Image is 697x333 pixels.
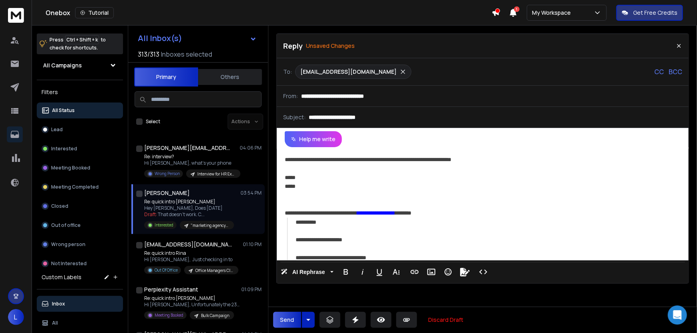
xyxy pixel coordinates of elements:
p: 01:10 PM [243,241,262,248]
button: Underline (Ctrl+U) [372,264,387,280]
p: Hi [PERSON_NAME], Just checking in to [144,256,238,263]
button: Lead [37,122,123,138]
span: 313 / 313 [138,49,159,59]
button: L [8,309,24,325]
p: Closed [51,203,68,209]
p: [EMAIL_ADDRESS][DOMAIN_NAME] [300,68,397,76]
p: 04:06 PM [240,145,262,151]
p: Interested [155,222,173,228]
button: Discard Draft [422,312,470,328]
p: Hi [PERSON_NAME], Unfortunately the 23rd [144,301,240,308]
p: Get Free Credits [633,9,677,17]
p: Wrong person [51,241,85,248]
button: All Campaigns [37,57,123,73]
p: Re: quick intro Rina [144,250,238,256]
p: Out of office [51,222,81,229]
p: Hey [PERSON_NAME], Does [DATE] [144,205,234,211]
p: Inbox [52,301,65,307]
p: 03:54 PM [240,190,262,196]
p: Interview for HR Execs - [PERSON_NAME] [197,171,236,177]
p: To: [283,68,292,76]
p: From: [283,92,298,100]
button: Code View [476,264,491,280]
h1: [PERSON_NAME] [144,189,190,197]
p: Unsaved Changes [306,42,355,50]
span: Draft: [144,211,157,218]
button: AI Rephrase [279,264,335,280]
button: More Text [389,264,404,280]
button: Help me write [285,131,342,147]
p: All [52,320,58,326]
span: 1 [514,6,520,12]
p: Reply [283,40,303,51]
p: Office Managers Clone [195,268,234,274]
p: My Workspace [532,9,574,17]
button: Closed [37,198,123,214]
h1: All Campaigns [43,61,82,69]
div: Onebox [46,7,492,18]
button: Interested [37,141,123,157]
h1: Perplexity Assistant [144,286,198,294]
button: Signature [457,264,473,280]
button: All Inbox(s) [131,30,263,46]
h3: Filters [37,87,123,98]
button: All Status [37,102,123,118]
button: Send [273,312,301,328]
button: Others [198,68,262,86]
p: 01:09 PM [241,286,262,293]
button: Meeting Booked [37,160,123,176]
p: Re: quick intro [PERSON_NAME] [144,295,240,301]
label: Select [146,118,160,125]
p: Press to check for shortcuts. [50,36,106,52]
p: Bulk Campaign [201,313,229,319]
h3: Inboxes selected [161,49,212,59]
p: BCC [669,67,682,77]
p: Lead [51,126,63,133]
h1: [EMAIL_ADDRESS][DOMAIN_NAME] [144,240,232,248]
p: Out Of Office [155,267,178,273]
p: "marketing agency" | 11-500 | US ONLY | CXO/Owner/Partner [191,223,229,229]
button: All [37,315,123,331]
button: Get Free Credits [616,5,683,21]
p: Interested [51,146,77,152]
span: That doesn't work. C ... [158,211,205,218]
p: Not Interested [51,260,87,267]
p: Re: quick intro [PERSON_NAME] [144,199,234,205]
p: Meeting Booked [155,312,183,318]
button: Meeting Completed [37,179,123,195]
button: Inbox [37,296,123,312]
button: Primary [134,67,198,87]
button: Not Interested [37,256,123,272]
h3: Custom Labels [42,273,81,281]
button: Insert Link (Ctrl+K) [407,264,422,280]
button: Out of office [37,217,123,233]
p: CC [654,67,664,77]
h1: All Inbox(s) [138,34,182,42]
button: Emoticons [441,264,456,280]
p: Meeting Completed [51,184,99,190]
p: All Status [52,107,75,114]
div: Open Intercom Messenger [668,305,687,325]
p: Wrong Person [155,171,180,177]
button: Tutorial [75,7,114,18]
p: Re: interview? [144,154,240,160]
p: Meeting Booked [51,165,90,171]
p: Subject: [283,113,306,121]
h1: [PERSON_NAME][EMAIL_ADDRESS][DOMAIN_NAME] [144,144,232,152]
button: Insert Image (Ctrl+P) [424,264,439,280]
span: Ctrl + Shift + k [65,35,99,44]
span: AI Rephrase [291,269,327,276]
button: Wrong person [37,236,123,252]
p: Hi [PERSON_NAME], what's your phone [144,160,240,166]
